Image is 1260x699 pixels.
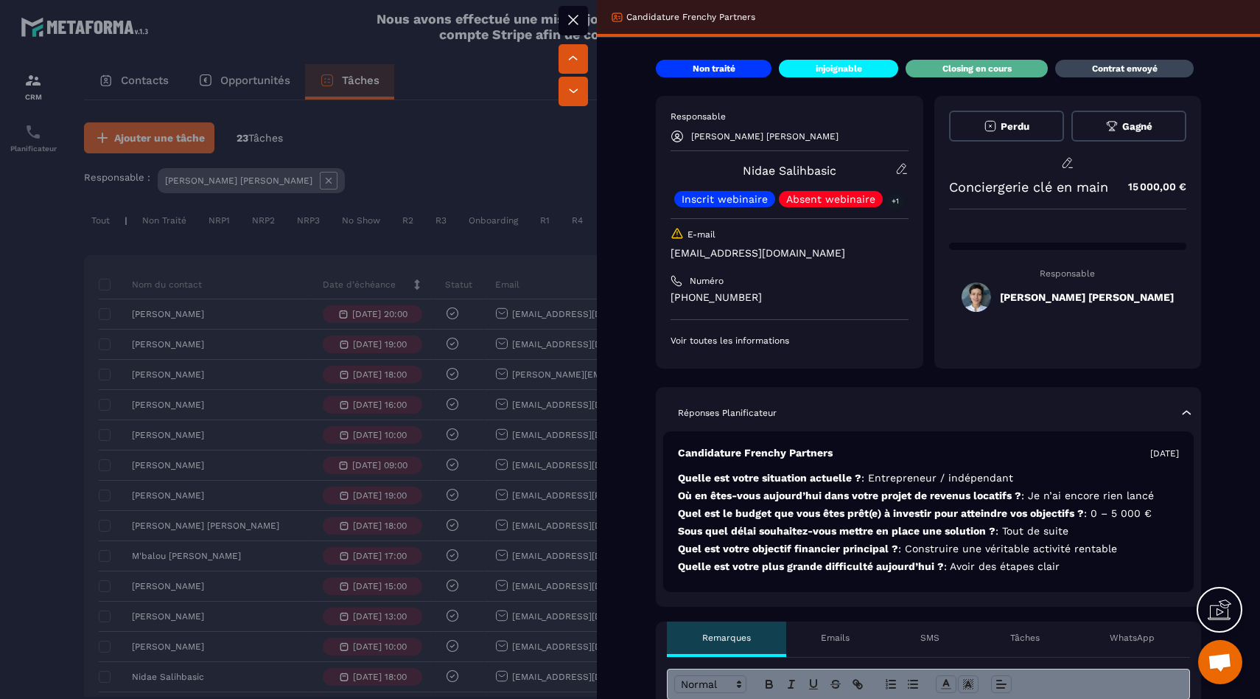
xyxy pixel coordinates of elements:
span: : Tout de suite [995,525,1068,537]
p: +1 [886,193,904,209]
p: [PERSON_NAME] [PERSON_NAME] [691,131,839,142]
p: E-mail [687,229,715,240]
p: Inscrit webinaire [682,194,768,204]
span: : Construire une véritable activité rentable [898,543,1117,554]
p: Sous quel délai souhaitez-vous mettre en place une solution ? [678,524,1179,538]
p: Quelle est votre plus grande difficulté aujourd’hui ? [678,560,1179,574]
span: Gagné [1122,121,1152,132]
button: Gagné [1071,111,1186,142]
h5: [PERSON_NAME] [PERSON_NAME] [1000,291,1174,303]
span: : 0 – 5 000 € [1084,507,1152,519]
p: [PHONE_NUMBER] [671,291,909,305]
p: Candidature Frenchy Partners [626,11,755,23]
p: SMS [920,632,939,644]
p: Candidature Frenchy Partners [678,446,833,460]
p: Quel est le budget que vous êtes prêt(e) à investir pour atteindre vos objectifs ? [678,507,1179,521]
span: : Entrepreneur / indépendant [861,472,1013,484]
div: Ouvrir le chat [1198,640,1242,684]
p: Absent webinaire [786,194,875,204]
p: Numéro [690,275,724,287]
p: Réponses Planificateur [678,407,777,419]
p: Où en êtes-vous aujourd’hui dans votre projet de revenus locatifs ? [678,489,1179,503]
p: [DATE] [1150,448,1179,459]
p: Remarques [702,632,751,644]
p: Responsable [949,268,1187,279]
p: Responsable [671,111,909,122]
p: [EMAIL_ADDRESS][DOMAIN_NAME] [671,246,909,260]
p: injoignable [816,63,862,74]
p: Quel est votre objectif financier principal ? [678,542,1179,556]
a: Nidae Salihbasic [743,164,836,178]
p: WhatsApp [1110,632,1155,644]
p: Emails [821,632,850,644]
p: Conciergerie clé en main [949,179,1108,195]
p: Closing en cours [942,63,1012,74]
span: : Avoir des étapes clair [944,560,1060,572]
p: Quelle est votre situation actuelle ? [678,471,1179,485]
span: Perdu [1001,121,1029,132]
p: Non traité [693,63,735,74]
p: Contrat envoyé [1092,63,1158,74]
p: Tâches [1010,632,1040,644]
p: Voir toutes les informations [671,335,909,347]
span: : Je n’ai encore rien lancé [1021,490,1154,501]
p: 15 000,00 € [1113,173,1186,201]
button: Perdu [949,111,1064,142]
